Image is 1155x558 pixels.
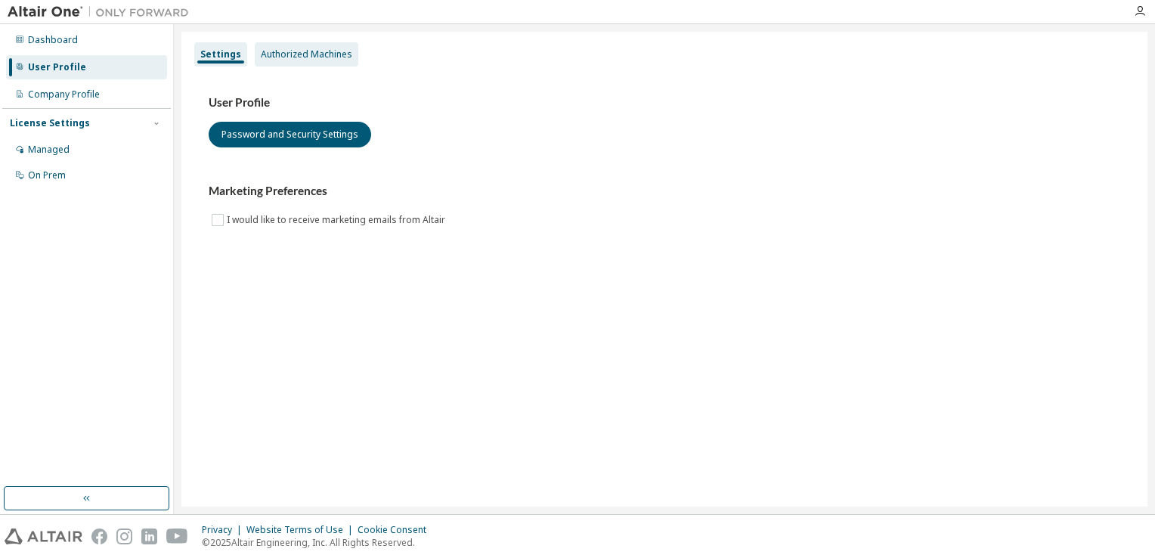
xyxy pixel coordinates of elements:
[28,34,78,46] div: Dashboard
[202,536,435,549] p: © 2025 Altair Engineering, Inc. All Rights Reserved.
[358,524,435,536] div: Cookie Consent
[8,5,197,20] img: Altair One
[10,117,90,129] div: License Settings
[200,48,241,60] div: Settings
[28,169,66,181] div: On Prem
[227,211,448,229] label: I would like to receive marketing emails from Altair
[209,95,1120,110] h3: User Profile
[91,529,107,544] img: facebook.svg
[28,61,86,73] div: User Profile
[5,529,82,544] img: altair_logo.svg
[261,48,352,60] div: Authorized Machines
[28,88,100,101] div: Company Profile
[209,184,1120,199] h3: Marketing Preferences
[141,529,157,544] img: linkedin.svg
[246,524,358,536] div: Website Terms of Use
[116,529,132,544] img: instagram.svg
[209,122,371,147] button: Password and Security Settings
[166,529,188,544] img: youtube.svg
[28,144,70,156] div: Managed
[202,524,246,536] div: Privacy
